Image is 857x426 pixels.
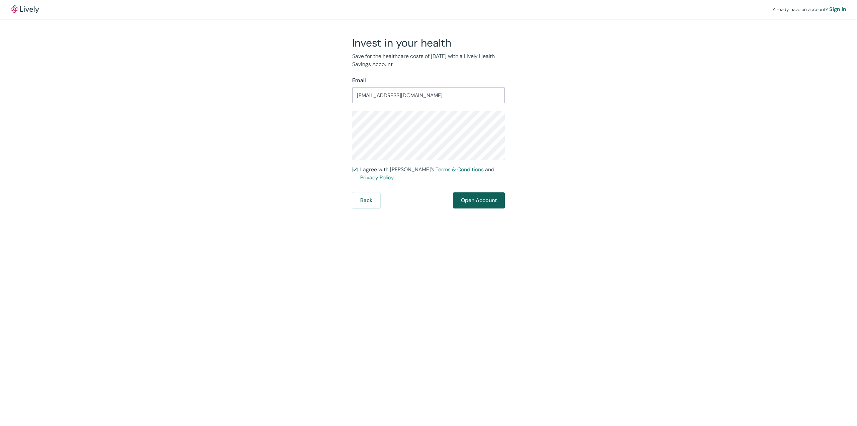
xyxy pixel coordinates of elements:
[360,166,505,182] span: I agree with [PERSON_NAME]’s and
[360,174,394,181] a: Privacy Policy
[453,192,505,208] button: Open Account
[352,192,380,208] button: Back
[352,52,505,68] p: Save for the healthcare costs of [DATE] with a Lively Health Savings Account
[829,5,846,13] a: Sign in
[352,36,505,50] h2: Invest in your health
[11,5,39,13] img: Lively
[436,166,484,173] a: Terms & Conditions
[352,76,366,84] label: Email
[773,5,846,13] div: Already have an account?
[11,5,39,13] a: LivelyLively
